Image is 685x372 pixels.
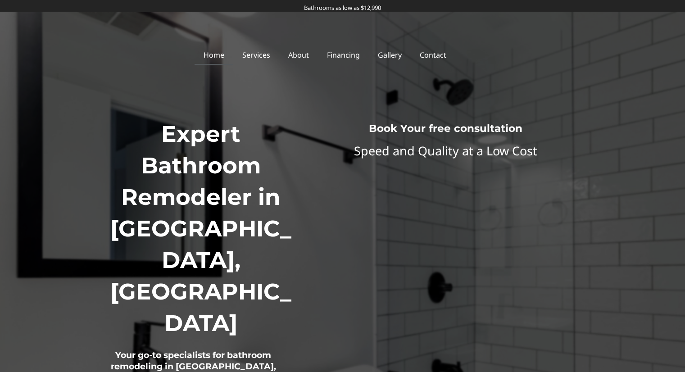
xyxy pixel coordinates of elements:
a: Contact [411,45,455,65]
h1: Expert Bathroom Remodeler in [GEOGRAPHIC_DATA], [GEOGRAPHIC_DATA] [104,118,299,339]
span: Speed and Quality at a Low Cost [354,142,537,159]
a: About [279,45,318,65]
a: Gallery [369,45,411,65]
a: Services [233,45,279,65]
h3: Book Your free consultation [310,122,581,136]
a: Financing [318,45,369,65]
a: Home [195,45,233,65]
iframe: Website Form [297,127,594,194]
